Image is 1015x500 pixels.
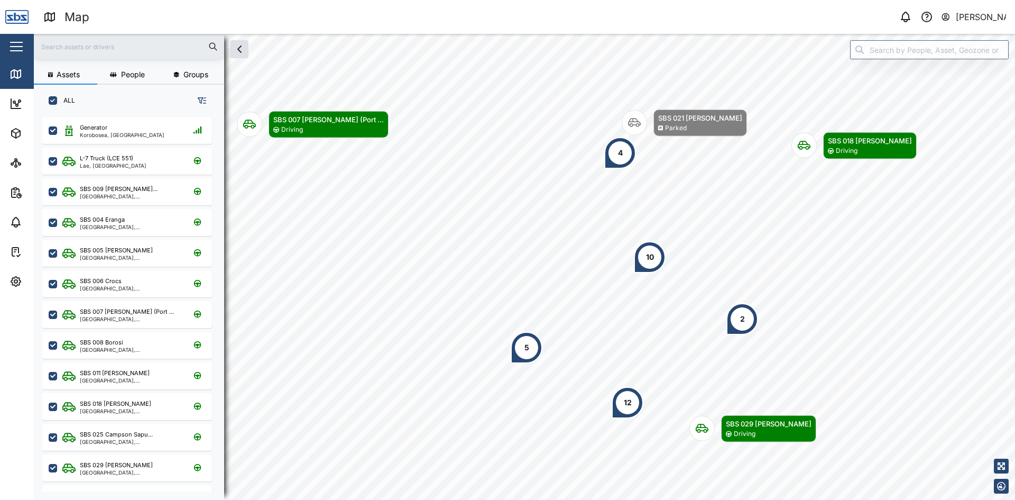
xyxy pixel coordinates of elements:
div: L-7 Truck (LCE 551) [80,154,133,163]
div: 2 [740,313,745,325]
canvas: Map [34,34,1015,500]
div: Tasks [27,246,57,258]
div: SBS 008 Borosi [80,338,123,347]
div: [GEOGRAPHIC_DATA], [GEOGRAPHIC_DATA] [80,408,181,414]
div: SBS 011 [PERSON_NAME] [80,369,150,378]
div: Map marker [634,241,666,273]
div: 12 [624,397,632,408]
div: [GEOGRAPHIC_DATA], [GEOGRAPHIC_DATA] [80,224,181,230]
div: Generator [80,123,107,132]
div: Map [27,68,51,80]
div: Reports [27,187,63,198]
div: SBS 007 [PERSON_NAME] (Port ... [273,114,384,125]
div: grid [42,113,224,492]
input: Search by People, Asset, Geozone or Place [850,40,1009,59]
div: Map [64,8,89,26]
div: [GEOGRAPHIC_DATA], [GEOGRAPHIC_DATA] [80,286,181,291]
button: [PERSON_NAME] [940,10,1007,24]
div: [GEOGRAPHIC_DATA], [GEOGRAPHIC_DATA] [80,439,181,444]
div: Sites [27,157,53,169]
label: ALL [57,96,75,105]
div: SBS 007 [PERSON_NAME] (Port ... [80,307,174,316]
div: SBS 021 [PERSON_NAME] [658,113,742,123]
div: SBS 025 Campson Sapu... [80,430,153,439]
div: Map marker [511,332,542,363]
div: Map marker [726,303,758,335]
div: Driving [836,146,857,156]
div: SBS 018 [PERSON_NAME] [828,135,912,146]
div: Map marker [689,415,816,442]
div: [PERSON_NAME] [956,11,1007,24]
span: Groups [183,71,208,78]
div: [GEOGRAPHIC_DATA], [GEOGRAPHIC_DATA] [80,316,181,322]
div: SBS 018 [PERSON_NAME] [80,399,151,408]
div: SBS 029 [PERSON_NAME] [726,419,811,429]
div: SBS 009 [PERSON_NAME]... [80,185,158,194]
div: 4 [618,147,623,159]
span: People [121,71,145,78]
div: Map marker [604,137,636,169]
div: Driving [281,125,303,135]
div: Assets [27,128,60,139]
div: [GEOGRAPHIC_DATA], [GEOGRAPHIC_DATA] [80,347,181,352]
div: Map marker [791,132,917,159]
div: SBS 004 Eranga [80,215,125,224]
div: SBS 006 Crocs [80,277,122,286]
div: [GEOGRAPHIC_DATA], [GEOGRAPHIC_DATA] [80,470,181,475]
div: 5 [524,342,529,353]
img: Main Logo [5,5,29,29]
div: SBS 029 [PERSON_NAME] [80,461,153,470]
div: Parked [665,123,687,133]
div: [GEOGRAPHIC_DATA], [GEOGRAPHIC_DATA] [80,194,181,199]
div: [GEOGRAPHIC_DATA], [GEOGRAPHIC_DATA] [80,378,181,383]
div: Settings [27,276,65,287]
div: Map marker [612,387,643,419]
div: SBS 005 [PERSON_NAME] [80,246,153,255]
div: Map marker [622,110,747,137]
div: Driving [734,429,755,439]
input: Search assets or drivers [40,39,218,54]
span: Assets [57,71,80,78]
div: Korobosea, [GEOGRAPHIC_DATA] [80,132,164,138]
div: Alarms [27,216,60,228]
div: Dashboard [27,98,75,110]
div: Map marker [237,111,389,138]
div: [GEOGRAPHIC_DATA], [GEOGRAPHIC_DATA] [80,255,181,260]
div: 10 [646,251,654,263]
div: Lae, [GEOGRAPHIC_DATA] [80,163,146,168]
